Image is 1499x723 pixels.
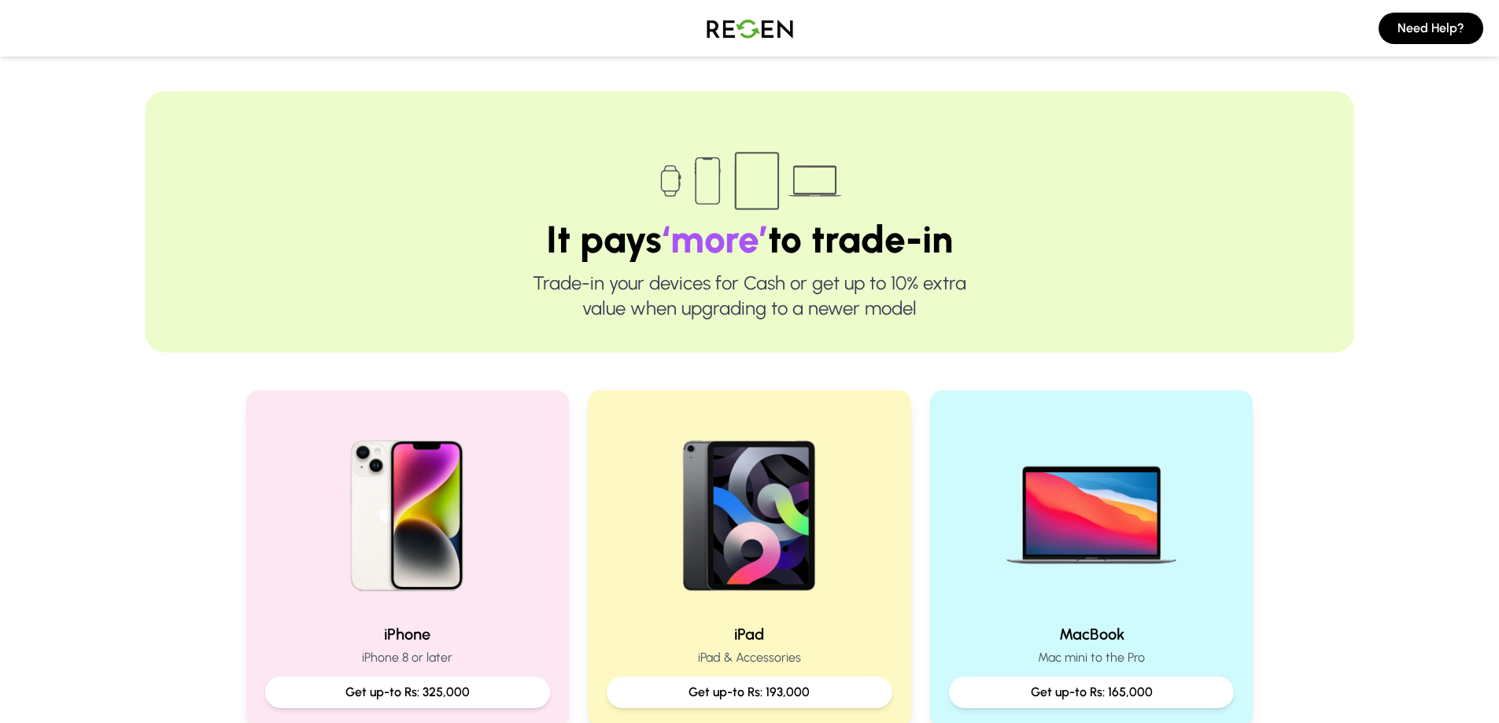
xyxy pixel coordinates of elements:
p: Trade-in your devices for Cash or get up to 10% extra value when upgrading to a newer model [196,271,1304,321]
h2: MacBook [949,623,1235,645]
p: iPad & Accessories [607,648,892,667]
span: ‘more’ [662,216,768,262]
p: Get up-to Rs: 193,000 [619,683,880,702]
p: Mac mini to the Pro [949,648,1235,667]
p: Get up-to Rs: 325,000 [278,683,538,702]
h2: iPad [607,623,892,645]
h2: iPhone [265,623,551,645]
img: Logo [695,6,805,50]
button: Need Help? [1379,13,1483,44]
img: iPad [648,409,850,610]
img: MacBook [991,409,1192,610]
p: Get up-to Rs: 165,000 [962,683,1222,702]
p: iPhone 8 or later [265,648,551,667]
img: Trade-in devices [652,142,848,220]
h1: It pays to trade-in [196,220,1304,258]
img: iPhone [307,409,508,610]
